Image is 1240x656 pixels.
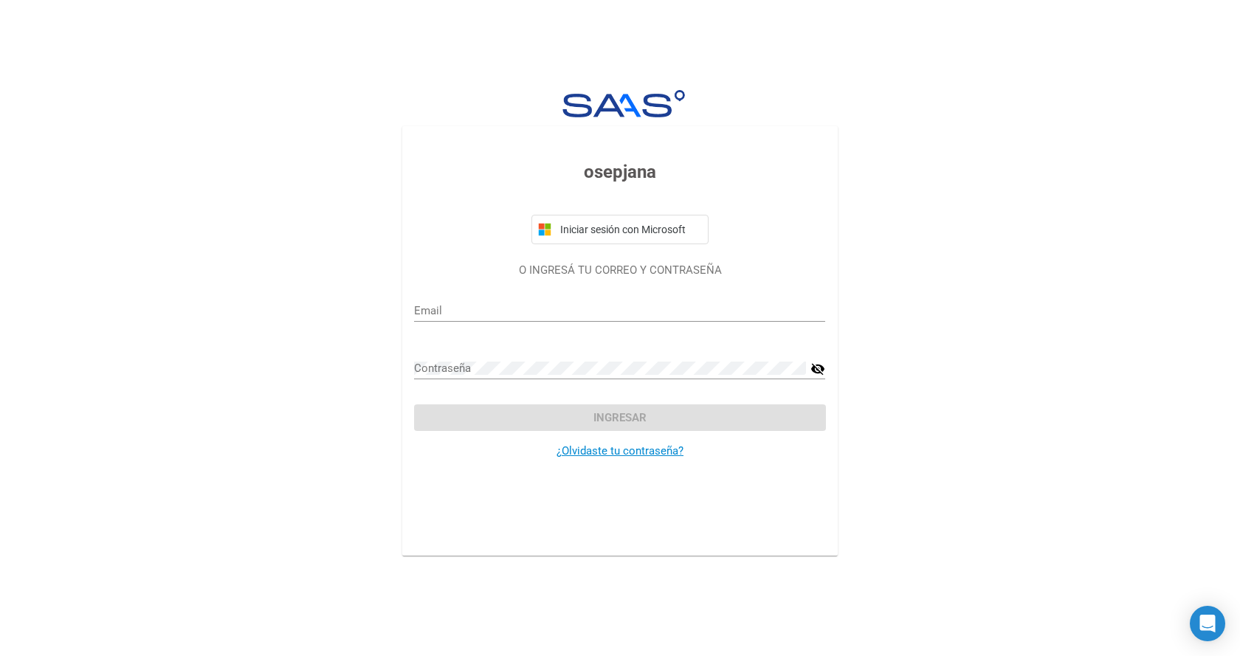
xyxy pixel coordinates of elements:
[414,262,825,279] p: O INGRESÁ TU CORREO Y CONTRASEÑA
[810,360,825,378] mat-icon: visibility_off
[593,411,647,424] span: Ingresar
[414,404,825,431] button: Ingresar
[1190,606,1225,641] div: Open Intercom Messenger
[531,215,709,244] button: Iniciar sesión con Microsoft
[414,159,825,185] h3: osepjana
[557,444,683,458] a: ¿Olvidaste tu contraseña?
[557,224,702,235] span: Iniciar sesión con Microsoft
